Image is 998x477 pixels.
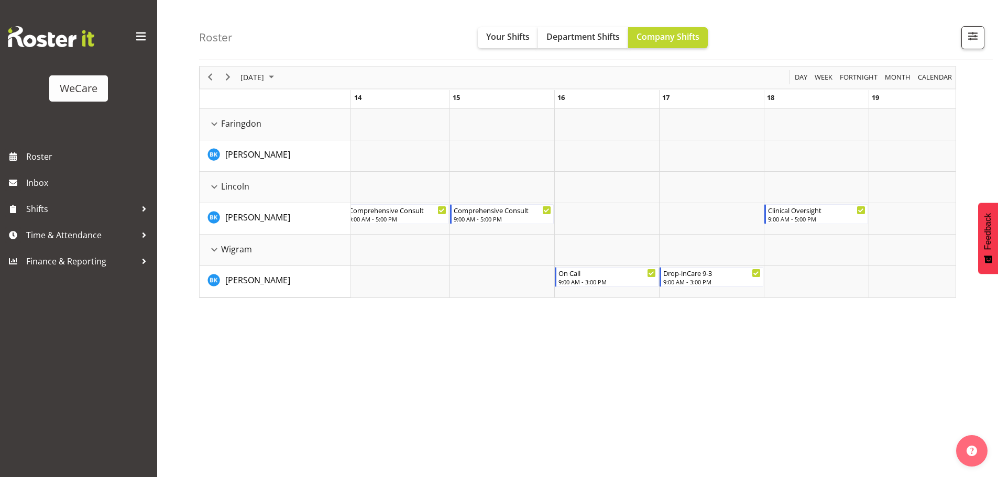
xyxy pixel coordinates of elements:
[201,66,219,88] div: previous period
[225,211,290,224] a: [PERSON_NAME]
[558,278,656,286] div: 9:00 AM - 3:00 PM
[814,71,834,84] span: Week
[200,109,351,140] td: Faringdon resource
[839,71,879,84] span: Fortnight
[221,71,235,84] button: Next
[628,27,708,48] button: Company Shifts
[486,31,530,42] span: Your Shifts
[764,204,868,224] div: Brian Ko"s event - Clinical Oversight Begin From Monday, August 18, 2025 at 9:00:00 AM GMT+12:00 ...
[239,71,279,84] button: August 2025
[557,93,565,102] span: Saturday, August 16, 2025
[453,93,460,102] span: Friday, August 15, 2025
[200,140,351,172] td: Brian Ko resource
[538,27,628,48] button: Department Shifts
[225,274,290,286] span: [PERSON_NAME]
[794,71,808,84] span: Day
[354,93,361,102] span: Thursday, August 14, 2025
[219,66,237,88] div: next period
[225,274,290,286] a: [PERSON_NAME]
[450,204,554,224] div: Brian Ko"s event - Comprehensive Consult Begin From Friday, August 15, 2025 at 9:00:00 AM GMT+12:...
[916,71,954,84] button: Month
[546,31,620,42] span: Department Shifts
[199,66,956,298] div: of August 2025
[60,81,97,96] div: WeCare
[872,93,879,102] span: Tuesday, August 19, 2025
[793,71,809,84] button: Timeline Day
[767,93,774,102] span: Monday, August 18, 2025
[200,266,351,297] td: Brian Ko resource
[26,253,136,269] span: Finance & Reporting
[26,227,136,243] span: Time & Attendance
[8,26,94,47] img: Rosterit website logo
[478,27,538,48] button: Your Shifts
[221,117,261,130] span: Faringdon
[349,215,446,223] div: 9:00 AM - 5:00 PM
[200,235,351,266] td: Wigram resource
[663,268,761,278] div: Drop-inCare 9-3
[221,243,252,256] span: Wigram
[349,205,446,215] div: Comprehensive Consult
[199,31,233,43] h4: Roster
[663,278,761,286] div: 9:00 AM - 3:00 PM
[884,71,912,84] span: Month
[26,201,136,217] span: Shifts
[558,268,656,278] div: On Call
[978,203,998,274] button: Feedback - Show survey
[200,203,351,235] td: Brian Ko resource
[239,71,265,84] span: [DATE]
[662,93,670,102] span: Sunday, August 17, 2025
[838,71,880,84] button: Fortnight
[26,175,152,191] span: Inbox
[768,215,865,223] div: 9:00 AM - 5:00 PM
[225,148,290,161] a: [PERSON_NAME]
[454,205,551,215] div: Comprehensive Consult
[813,71,835,84] button: Timeline Week
[225,149,290,160] span: [PERSON_NAME]
[237,66,280,88] div: August 2025
[221,180,249,193] span: Lincoln
[225,212,290,223] span: [PERSON_NAME]
[983,213,993,250] span: Feedback
[660,267,763,287] div: Brian Ko"s event - Drop-inCare 9-3 Begin From Sunday, August 17, 2025 at 9:00:00 AM GMT+12:00 End...
[203,71,217,84] button: Previous
[26,149,152,164] span: Roster
[917,71,953,84] span: calendar
[883,71,913,84] button: Timeline Month
[454,215,551,223] div: 9:00 AM - 5:00 PM
[345,204,449,224] div: Brian Ko"s event - Comprehensive Consult Begin From Thursday, August 14, 2025 at 9:00:00 AM GMT+1...
[555,267,659,287] div: Brian Ko"s event - On Call Begin From Saturday, August 16, 2025 at 9:00:00 AM GMT+12:00 Ends At S...
[961,26,984,49] button: Filter Shifts
[967,446,977,456] img: help-xxl-2.png
[768,205,865,215] div: Clinical Oversight
[637,31,699,42] span: Company Shifts
[200,172,351,203] td: Lincoln resource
